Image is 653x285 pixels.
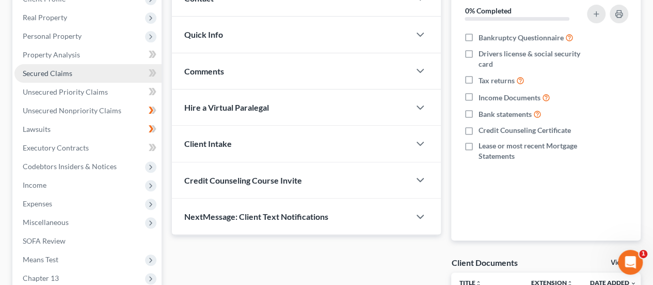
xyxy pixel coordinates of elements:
[478,141,584,161] span: Lease or most recent Mortgage Statements
[23,143,89,152] span: Executory Contracts
[14,46,162,64] a: Property Analysis
[465,6,511,15] strong: 0% Completed
[14,83,162,101] a: Unsecured Priority Claims
[478,109,531,119] span: Bank statements
[23,162,117,171] span: Codebtors Insiders & Notices
[478,33,563,43] span: Bankruptcy Questionnaire
[184,212,328,221] span: NextMessage: Client Text Notifications
[23,69,72,78] span: Secured Claims
[14,232,162,250] a: SOFA Review
[184,66,224,76] span: Comments
[23,87,108,96] span: Unsecured Priority Claims
[618,250,643,275] iframe: Intercom live chat
[23,255,58,264] span: Means Test
[14,64,162,83] a: Secured Claims
[184,175,302,185] span: Credit Counseling Course Invite
[184,29,223,39] span: Quick Info
[23,32,82,40] span: Personal Property
[639,250,647,258] span: 1
[478,93,540,103] span: Income Documents
[23,199,52,208] span: Expenses
[478,76,514,86] span: Tax returns
[23,274,59,282] span: Chapter 13
[14,120,162,139] a: Lawsuits
[14,101,162,120] a: Unsecured Nonpriority Claims
[478,125,570,136] span: Credit Counseling Certificate
[23,13,67,22] span: Real Property
[23,50,80,59] span: Property Analysis
[14,139,162,157] a: Executory Contracts
[23,106,121,115] span: Unsecured Nonpriority Claims
[23,236,66,245] span: SOFA Review
[23,218,69,227] span: Miscellaneous
[184,139,232,148] span: Client Intake
[23,181,46,189] span: Income
[478,49,584,69] span: Drivers license & social security card
[611,259,636,266] a: View All
[451,257,517,268] div: Client Documents
[184,102,269,112] span: Hire a Virtual Paralegal
[23,125,51,133] span: Lawsuits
